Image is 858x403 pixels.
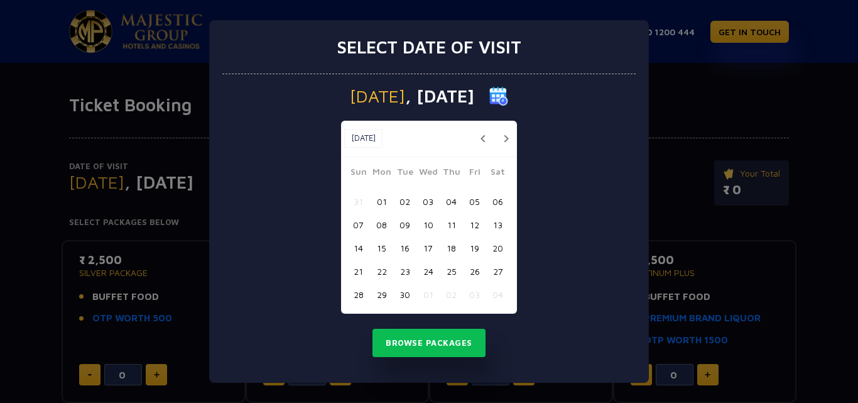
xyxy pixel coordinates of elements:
[393,190,416,213] button: 02
[347,260,370,283] button: 21
[350,87,405,105] span: [DATE]
[393,283,416,306] button: 30
[440,213,463,236] button: 11
[416,165,440,182] span: Wed
[393,236,416,260] button: 16
[463,236,486,260] button: 19
[347,236,370,260] button: 14
[337,36,521,58] h3: Select date of visit
[370,165,393,182] span: Mon
[463,283,486,306] button: 03
[347,213,370,236] button: 07
[486,283,509,306] button: 04
[416,213,440,236] button: 10
[440,190,463,213] button: 04
[370,236,393,260] button: 15
[463,213,486,236] button: 12
[463,260,486,283] button: 26
[393,165,416,182] span: Tue
[486,260,509,283] button: 27
[486,236,509,260] button: 20
[370,283,393,306] button: 29
[347,283,370,306] button: 28
[416,236,440,260] button: 17
[486,213,509,236] button: 13
[440,165,463,182] span: Thu
[463,190,486,213] button: 05
[344,129,383,148] button: [DATE]
[393,260,416,283] button: 23
[486,165,509,182] span: Sat
[405,87,474,105] span: , [DATE]
[416,190,440,213] button: 03
[489,87,508,106] img: calender icon
[416,283,440,306] button: 01
[393,213,416,236] button: 09
[440,283,463,306] button: 02
[463,165,486,182] span: Fri
[370,260,393,283] button: 22
[372,329,486,358] button: Browse Packages
[370,213,393,236] button: 08
[370,190,393,213] button: 01
[416,260,440,283] button: 24
[347,190,370,213] button: 31
[440,260,463,283] button: 25
[440,236,463,260] button: 18
[347,165,370,182] span: Sun
[486,190,509,213] button: 06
